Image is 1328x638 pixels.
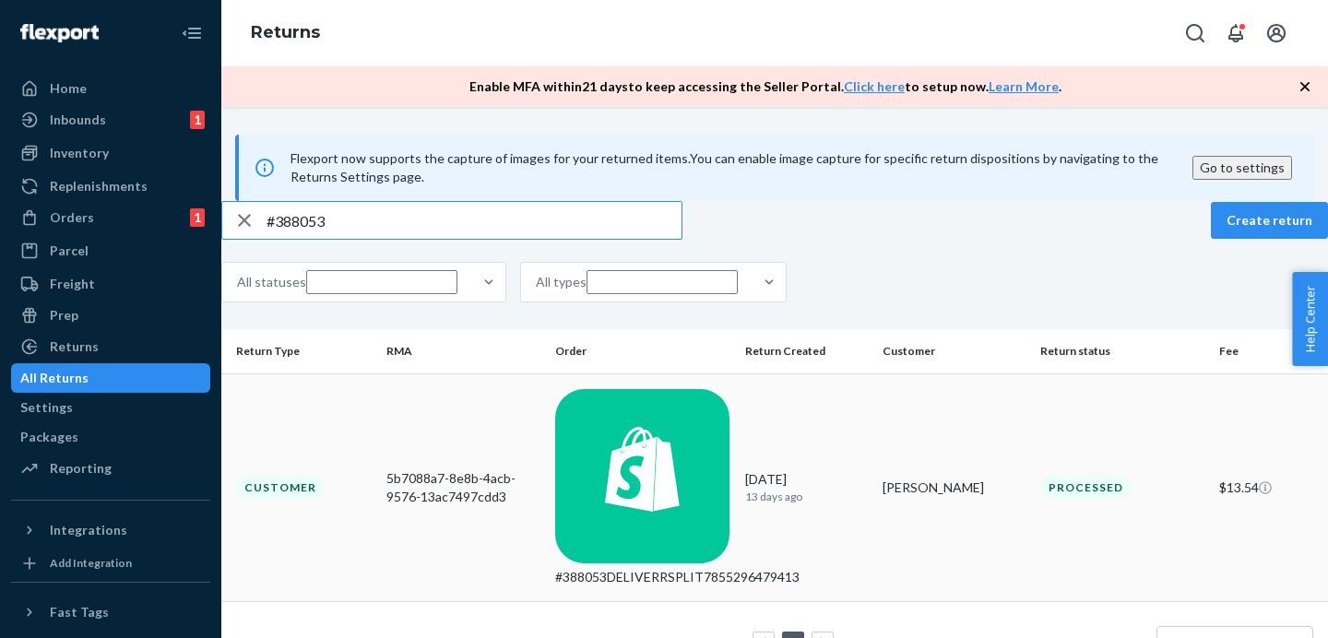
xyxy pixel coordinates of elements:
a: Add Integration [11,552,210,574]
button: Create return [1211,202,1328,239]
div: Freight [50,275,95,293]
a: Returns [11,332,210,361]
button: Go to settings [1192,156,1292,180]
div: Parcel [50,242,89,260]
div: Prep [50,306,78,325]
a: Freight [11,269,210,299]
button: Fast Tags [11,597,210,627]
div: Reporting [50,459,112,478]
a: Click here [844,78,905,94]
a: Learn More [989,78,1059,94]
input: All statuses [306,270,457,294]
a: Settings [11,393,210,422]
div: 1 [190,208,205,227]
button: Close Navigation [173,15,210,52]
span: Support [39,13,105,30]
div: [DATE] [745,470,868,504]
input: All types [587,270,738,294]
button: Open notifications [1217,15,1254,52]
img: Flexport logo [20,24,99,42]
div: Orders [50,208,94,227]
span: Flexport now supports the capture of images for your returned items. [290,150,690,166]
th: Order [548,329,738,373]
div: Replenishments [50,177,148,195]
div: Inbounds [50,111,106,129]
button: Help Center [1292,272,1328,366]
button: Open Search Box [1177,15,1214,52]
a: Orders1 [11,203,210,232]
a: All Returns [11,363,210,393]
a: Inventory [11,138,210,168]
a: Replenishments [11,171,210,201]
div: All Returns [20,369,89,387]
a: Parcel [11,236,210,266]
th: RMA [379,329,548,373]
a: Home [11,74,210,103]
div: Packages [20,428,78,446]
div: 5b7088a7-8e8b-4acb-9576-13ac7497cdd3 [386,469,540,506]
td: $13.54 [1212,373,1328,602]
div: [PERSON_NAME] [883,478,1026,497]
th: Customer [875,329,1033,373]
div: #388053DELIVERRSPLIT7855296479413 [555,568,730,586]
div: All statuses [237,273,306,291]
button: Open account menu [1258,15,1295,52]
span: You can enable image capture for specific return dispositions by navigating to the Returns Settin... [290,150,1158,184]
th: Fee [1212,329,1328,373]
input: Search returns by rma, id, tracking number [267,202,682,239]
a: Packages [11,422,210,452]
div: Integrations [50,521,127,539]
button: Integrations [11,515,210,545]
th: Return Created [738,329,875,373]
div: Returns [50,337,99,356]
div: Inventory [50,144,109,162]
th: Return status [1033,329,1212,373]
a: Inbounds1 [11,105,210,135]
div: Customer [236,476,325,499]
div: Add Integration [50,555,132,571]
ol: breadcrumbs [236,6,335,60]
p: Enable MFA within 21 days to keep accessing the Seller Portal. to setup now. . [469,77,1061,96]
a: Prep [11,301,210,330]
a: Returns [251,22,320,42]
th: Return Type [221,329,379,373]
div: Fast Tags [50,603,109,621]
div: 1 [190,111,205,129]
p: 13 days ago [745,489,868,504]
div: Processed [1040,476,1132,499]
div: Home [50,79,87,98]
div: Settings [20,398,73,417]
div: All types [536,273,587,291]
a: Reporting [11,454,210,483]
